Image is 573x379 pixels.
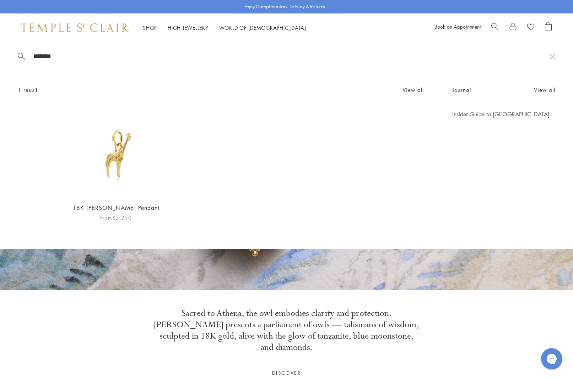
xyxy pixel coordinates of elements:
[434,23,481,30] a: Book an Appointment
[219,24,306,31] a: World of [DEMOGRAPHIC_DATA]World of [DEMOGRAPHIC_DATA]
[143,24,157,31] a: ShopShop
[143,23,306,32] nav: Main navigation
[18,85,38,94] span: 1 result
[527,22,534,33] a: View Wishlist
[534,86,555,94] a: View all
[153,308,420,353] p: Sacred to Athena, the owl embodies clarity and protection. [PERSON_NAME] presents a parliament of...
[244,3,325,10] p: Enjoy Complimentary Delivery & Returns
[452,110,555,118] a: Insider Guide to [GEOGRAPHIC_DATA]
[72,110,160,197] img: P31854-GIRAFSM
[100,214,132,222] span: From
[72,204,160,212] a: 18K [PERSON_NAME] Pendant
[545,22,552,33] a: Open Shopping Bag
[452,85,471,94] span: Journal
[402,86,424,94] a: View all
[491,22,499,33] a: Search
[21,23,129,32] img: Temple St. Clair
[537,346,566,372] iframe: Gorgias live chat messenger
[168,24,209,31] a: High JewelleryHigh Jewellery
[112,214,132,221] span: $5,250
